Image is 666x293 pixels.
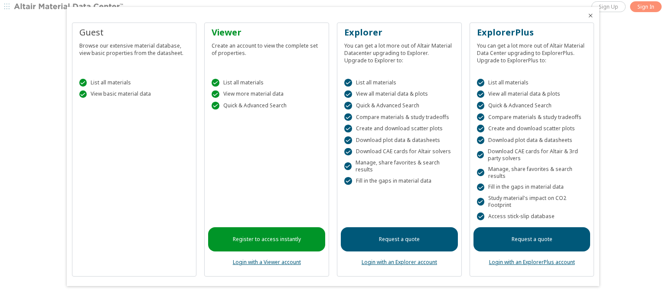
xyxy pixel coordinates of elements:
[344,102,454,109] div: Quick & Advanced Search
[477,136,485,144] div: 
[212,79,219,87] div: 
[477,90,485,98] div: 
[477,184,485,191] div: 
[212,39,322,57] div: Create an account to view the complete set of properties.
[344,79,352,87] div: 
[477,148,587,162] div: Download CAE cards for Altair & 3rd party solvers
[344,79,454,87] div: List all materials
[477,136,587,144] div: Download plot data & datasheets
[477,198,484,206] div: 
[477,79,587,87] div: List all materials
[477,79,485,87] div: 
[344,125,352,132] div: 
[79,26,189,39] div: Guest
[344,102,352,109] div: 
[344,125,454,132] div: Create and download scatter plots
[362,258,437,266] a: Login with an Explorer account
[344,39,454,64] div: You can get a lot more out of Altair Material Datacenter upgrading to Explorer. Upgrade to Explor...
[344,177,352,185] div: 
[477,213,485,220] div: 
[212,102,219,109] div: 
[212,79,322,87] div: List all materials
[344,148,352,156] div: 
[477,125,587,132] div: Create and download scatter plots
[477,102,485,109] div: 
[344,113,352,121] div: 
[208,227,325,251] a: Register to access instantly
[341,227,458,251] a: Request a quote
[477,125,485,132] div: 
[477,113,587,121] div: Compare materials & study tradeoffs
[344,136,454,144] div: Download plot data & datasheets
[79,39,189,57] div: Browse our extensive material database, view basic properties from the datasheet.
[212,102,322,109] div: Quick & Advanced Search
[344,90,454,98] div: View all material data & plots
[477,113,485,121] div: 
[477,166,587,180] div: Manage, share favorites & search results
[79,90,87,98] div: 
[477,90,587,98] div: View all material data & plots
[477,39,587,64] div: You can get a lot more out of Altair Material Data Center upgrading to ExplorerPlus. Upgrade to E...
[344,148,454,156] div: Download CAE cards for Altair solvers
[79,90,189,98] div: View basic material data
[587,12,594,19] button: Close
[477,169,484,177] div: 
[489,258,575,266] a: Login with an ExplorerPlus account
[344,90,352,98] div: 
[212,26,322,39] div: Viewer
[477,213,587,220] div: Access stick-slip database
[79,79,87,87] div: 
[344,162,352,170] div: 
[477,184,587,191] div: Fill in the gaps in material data
[233,258,301,266] a: Login with a Viewer account
[344,136,352,144] div: 
[477,151,484,159] div: 
[477,26,587,39] div: ExplorerPlus
[477,195,587,209] div: Study material's impact on CO2 Footprint
[344,159,454,173] div: Manage, share favorites & search results
[212,90,322,98] div: View more material data
[212,90,219,98] div: 
[344,177,454,185] div: Fill in the gaps in material data
[473,227,591,251] a: Request a quote
[79,79,189,87] div: List all materials
[344,26,454,39] div: Explorer
[477,102,587,109] div: Quick & Advanced Search
[344,113,454,121] div: Compare materials & study tradeoffs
